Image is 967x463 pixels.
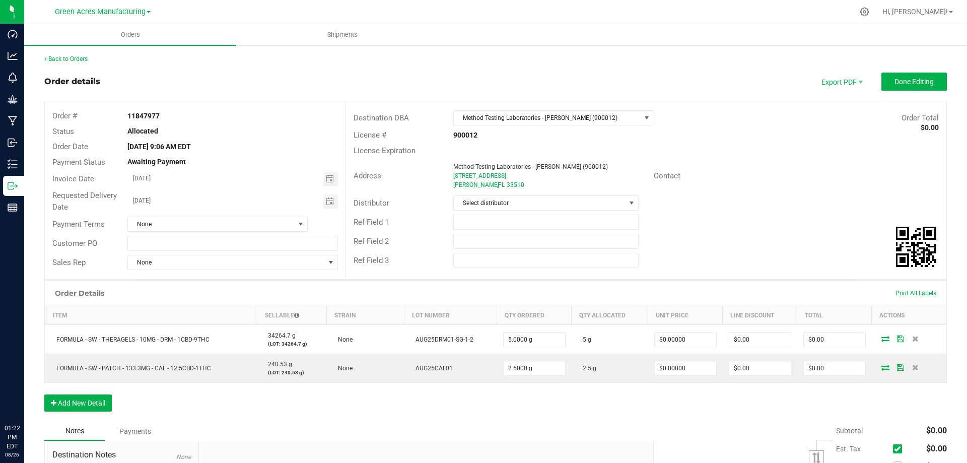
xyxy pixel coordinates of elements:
span: Save Order Detail [893,336,908,342]
span: Order Date [52,142,88,151]
span: Destination Notes [52,449,191,461]
strong: [DATE] 9:06 AM EDT [127,143,191,151]
strong: Allocated [127,127,158,135]
div: Payments [105,422,165,440]
span: , [497,181,498,188]
strong: $0.00 [921,123,939,131]
span: Ref Field 1 [354,218,389,227]
a: Orders [24,24,236,45]
button: Done Editing [881,73,947,91]
qrcode: 11847977 [896,227,936,267]
span: 240.53 g [263,361,292,368]
input: 0 [504,333,565,347]
span: Calculate excise tax [893,442,907,456]
span: None [333,336,353,343]
th: Item [45,306,257,325]
inline-svg: Dashboard [8,29,18,39]
p: 01:22 PM EDT [5,424,20,451]
button: Add New Detail [44,394,112,412]
span: Status [52,127,74,136]
span: $0.00 [926,426,947,435]
p: (LOT: 34264.7 g) [263,340,320,348]
span: FL [498,181,505,188]
span: 33510 [507,181,524,188]
iframe: Resource center [10,382,40,413]
th: Total [797,306,872,325]
span: Subtotal [836,427,863,435]
th: Strain [327,306,404,325]
span: [STREET_ADDRESS] [453,172,506,179]
inline-svg: Inventory [8,159,18,169]
span: Payment Status [52,158,105,167]
th: Lot Number [404,306,497,325]
span: $0.00 [926,444,947,453]
span: Distributor [354,199,389,208]
span: None [333,365,353,372]
span: Toggle calendar [323,194,338,209]
span: Method Testing Laboratories - [PERSON_NAME] (900012) [454,111,640,125]
a: Shipments [236,24,448,45]
span: Done Editing [894,78,934,86]
span: None [176,453,191,460]
input: 0 [804,333,865,347]
span: FORMULA - SW - THERAGELS - 10MG - DRM - 1CBD-9THC [51,336,210,343]
input: 0 [729,333,791,347]
span: Ref Field 2 [354,237,389,246]
span: Destination DBA [354,113,409,122]
inline-svg: Monitoring [8,73,18,83]
input: 0 [655,361,716,375]
span: 2.5 g [578,365,596,372]
span: AUG25CAL01 [410,365,453,372]
span: Payment Terms [52,220,105,229]
div: Manage settings [858,7,871,17]
span: FORMULA - SW - PATCH - 133.3MG - CAL - 12.5CBD-1THC [51,365,211,372]
input: 0 [504,361,565,375]
span: [PERSON_NAME] [453,181,499,188]
span: Save Order Detail [893,364,908,370]
span: Method Testing Laboratories - [PERSON_NAME] (900012) [453,163,608,170]
inline-svg: Inbound [8,138,18,148]
input: 0 [729,361,791,375]
a: Back to Orders [44,55,88,62]
p: 08/26 [5,451,20,458]
inline-svg: Manufacturing [8,116,18,126]
li: Export PDF [811,73,871,91]
span: None [128,217,295,231]
span: None [128,255,324,270]
span: Green Acres Manufacturing [55,8,146,16]
p: (LOT: 240.53 g) [263,369,320,376]
inline-svg: Grow [8,94,18,104]
span: 34264.7 g [263,332,296,339]
h1: Order Details [55,289,104,297]
th: Sellable [257,306,326,325]
span: Print All Labels [895,290,936,297]
span: Toggle calendar [323,172,338,186]
inline-svg: Outbound [8,181,18,191]
span: Select distributor [454,196,625,210]
span: Delete Order Detail [908,364,923,370]
span: Order # [52,111,77,120]
span: Order Total [902,113,939,122]
th: Qty Allocated [572,306,648,325]
inline-svg: Analytics [8,51,18,61]
img: Scan me! [896,227,936,267]
span: Address [354,171,381,180]
span: Sales Rep [52,258,86,267]
span: Delete Order Detail [908,336,923,342]
span: Requested Delivery Date [52,191,117,212]
span: Orders [107,30,154,39]
span: License # [354,130,386,140]
div: Notes [44,422,105,441]
span: Invoice Date [52,174,94,183]
input: 0 [655,333,716,347]
th: Qty Ordered [497,306,572,325]
strong: 900012 [453,131,477,139]
inline-svg: Reports [8,203,18,213]
th: Unit Price [648,306,723,325]
strong: 11847977 [127,112,160,120]
span: Hi, [PERSON_NAME]! [882,8,948,16]
span: Shipments [314,30,371,39]
strong: Awaiting Payment [127,158,186,166]
input: 0 [804,361,865,375]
